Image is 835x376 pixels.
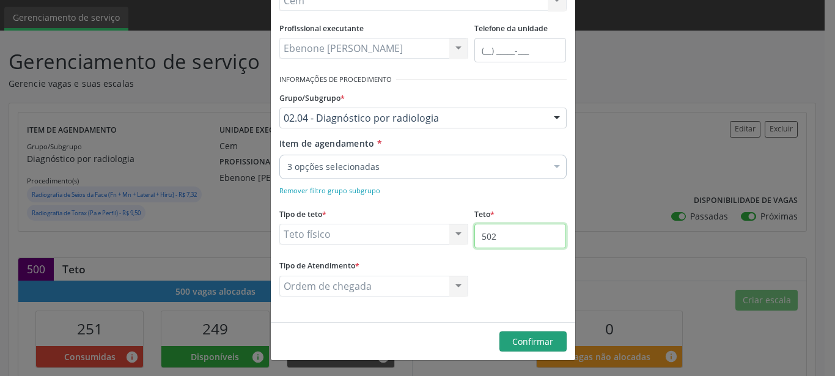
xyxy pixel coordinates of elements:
[474,20,548,39] label: Telefone da unidade
[284,112,542,124] span: 02.04 - Diagnóstico por radiologia
[279,205,326,224] label: Tipo de teto
[279,75,392,85] small: Informações de Procedimento
[474,205,495,224] label: Teto
[279,20,364,39] label: Profissional executante
[287,161,546,173] span: 3 opções selecionadas
[279,184,380,196] a: Remover filtro grupo subgrupo
[279,89,345,108] label: Grupo/Subgrupo
[499,331,567,352] button: Confirmar
[474,38,566,62] input: (__) _____-___
[512,336,553,347] span: Confirmar
[279,257,359,276] label: Tipo de Atendimento
[474,224,566,248] input: Ex. 100
[279,138,375,149] span: Item de agendamento
[279,186,380,195] small: Remover filtro grupo subgrupo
